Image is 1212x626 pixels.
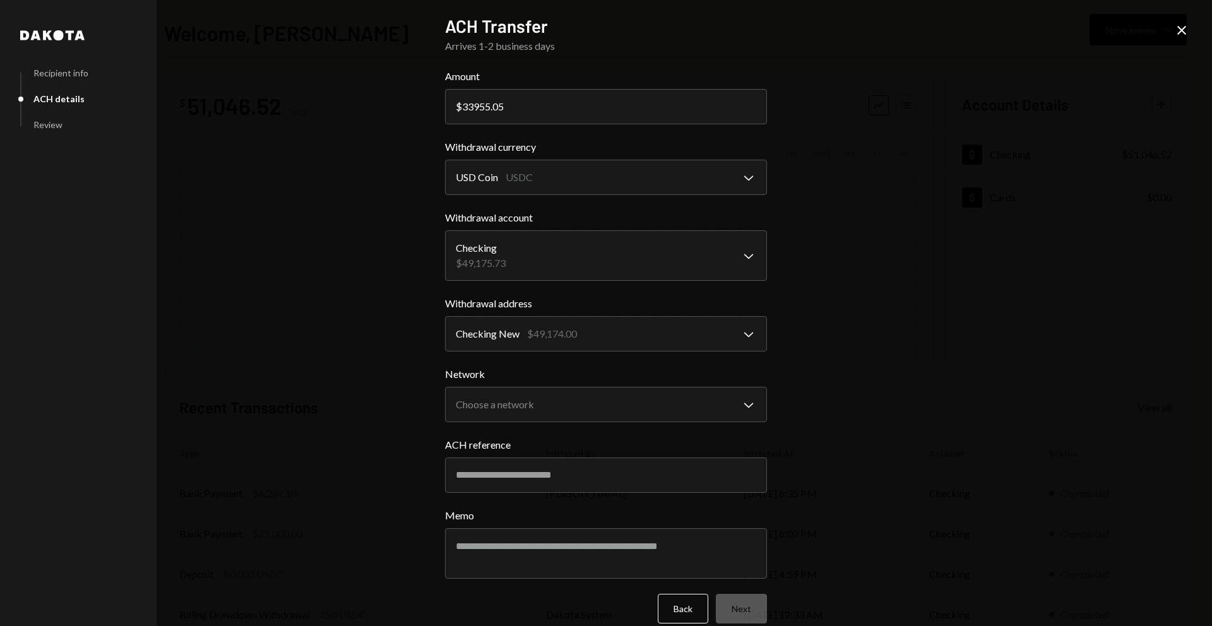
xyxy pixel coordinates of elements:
[445,139,767,155] label: Withdrawal currency
[445,387,767,422] button: Network
[445,14,767,38] h2: ACH Transfer
[445,89,767,124] input: 0.00
[445,316,767,351] button: Withdrawal address
[506,170,533,185] div: USDC
[527,326,577,341] div: $49,174.00
[445,296,767,311] label: Withdrawal address
[33,68,88,78] div: Recipient info
[445,508,767,523] label: Memo
[33,93,85,104] div: ACH details
[445,230,767,281] button: Withdrawal account
[445,69,767,84] label: Amount
[445,367,767,382] label: Network
[445,38,767,54] div: Arrives 1-2 business days
[33,119,62,130] div: Review
[445,437,767,452] label: ACH reference
[456,100,462,112] div: $
[445,210,767,225] label: Withdrawal account
[445,160,767,195] button: Withdrawal currency
[658,594,708,623] button: Back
